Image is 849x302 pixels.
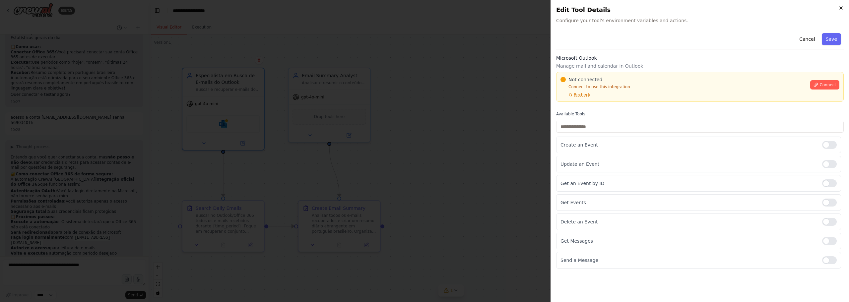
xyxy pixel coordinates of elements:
p: Manage mail and calendar in Outlook [556,63,844,69]
p: Get Messages [560,238,817,244]
p: Create an Event [560,142,817,148]
p: Get Events [560,199,817,206]
button: Cancel [795,33,819,45]
span: Configure your tool's environment variables and actions. [556,17,844,24]
p: Send a Message [560,257,817,264]
span: Connect [819,82,836,88]
p: Connect to use this integration [560,84,806,90]
h3: Microsoft Outlook [556,55,844,61]
button: Save [822,33,841,45]
p: Delete an Event [560,218,817,225]
button: Connect [810,80,839,90]
span: Recheck [574,92,590,97]
button: Recheck [560,92,590,97]
span: Not connected [568,76,602,83]
p: Update an Event [560,161,817,167]
p: Get an Event by ID [560,180,817,187]
label: Available Tools [556,111,844,117]
h2: Edit Tool Details [556,5,844,15]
